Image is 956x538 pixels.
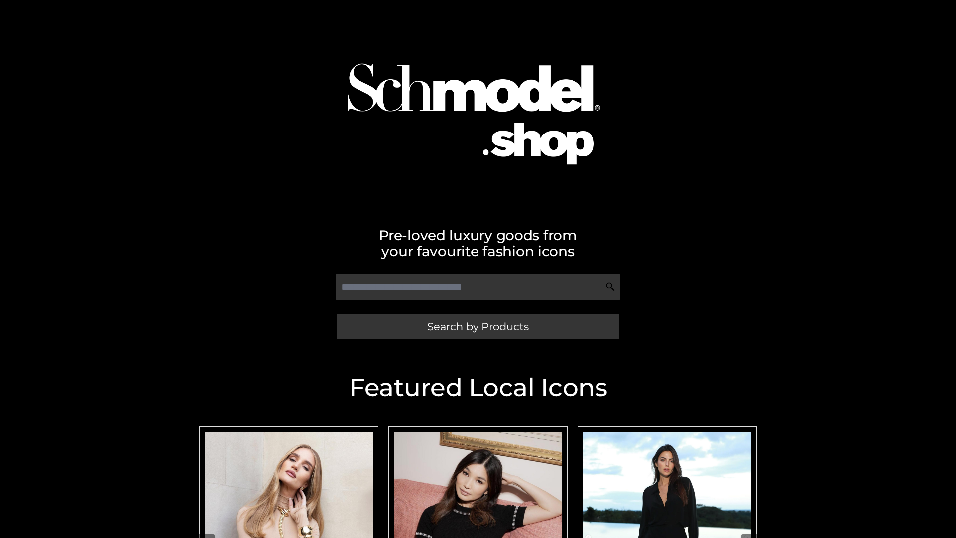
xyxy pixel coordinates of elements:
h2: Pre-loved luxury goods from your favourite fashion icons [194,227,762,259]
span: Search by Products [427,321,529,332]
a: Search by Products [337,314,619,339]
img: Search Icon [605,282,615,292]
h2: Featured Local Icons​ [194,375,762,400]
